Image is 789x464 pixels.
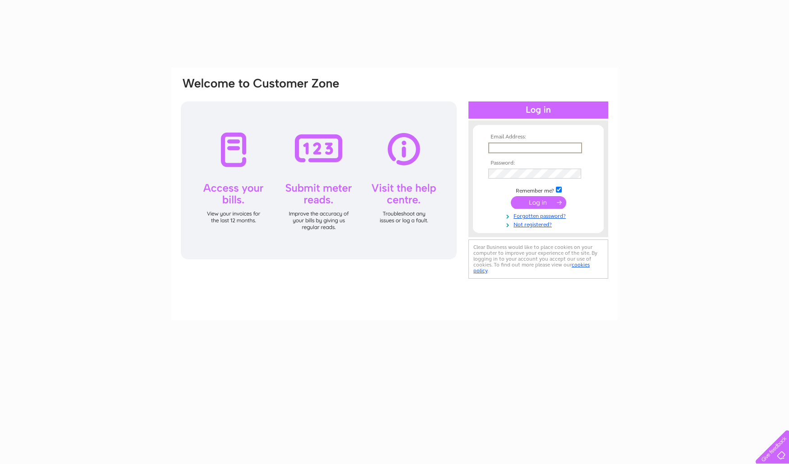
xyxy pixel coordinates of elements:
[486,134,591,140] th: Email Address:
[488,211,591,220] a: Forgotten password?
[488,220,591,228] a: Not registered?
[511,196,566,209] input: Submit
[468,239,608,279] div: Clear Business would like to place cookies on your computer to improve your experience of the sit...
[473,262,590,274] a: cookies policy
[486,160,591,166] th: Password:
[486,185,591,194] td: Remember me?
